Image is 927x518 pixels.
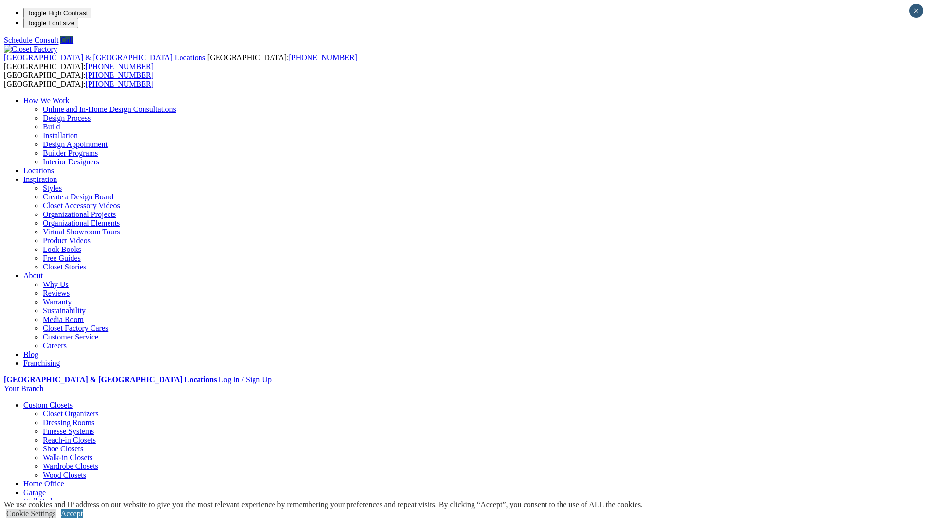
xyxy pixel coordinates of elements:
button: Toggle High Contrast [23,8,91,18]
a: Home Office [23,480,64,488]
a: Organizational Elements [43,219,120,227]
a: Inspiration [23,175,57,183]
a: Warranty [43,298,72,306]
a: Reach-in Closets [43,436,96,444]
a: Closet Organizers [43,410,99,418]
a: Accept [61,509,83,518]
a: Design Appointment [43,140,108,148]
a: Installation [43,131,78,140]
a: Look Books [43,245,81,253]
button: Close [909,4,923,18]
a: Sustainability [43,306,86,315]
a: Design Process [43,114,91,122]
a: Create a Design Board [43,193,113,201]
a: Builder Programs [43,149,98,157]
a: Free Guides [43,254,81,262]
a: Media Room [43,315,84,323]
a: Customer Service [43,333,98,341]
a: Custom Closets [23,401,73,409]
a: Call [60,36,73,44]
img: Closet Factory [4,45,57,54]
a: Why Us [43,280,69,288]
a: Wardrobe Closets [43,462,98,470]
a: Walk-in Closets [43,453,92,462]
a: Closet Factory Cares [43,324,108,332]
a: Shoe Closets [43,445,83,453]
span: Toggle High Contrast [27,9,88,17]
a: [PHONE_NUMBER] [289,54,357,62]
a: How We Work [23,96,70,105]
a: Build [43,123,60,131]
a: About [23,271,43,280]
span: Toggle Font size [27,19,74,27]
div: We use cookies and IP address on our website to give you the most relevant experience by remember... [4,500,643,509]
a: Styles [43,184,62,192]
a: Schedule Consult [4,36,58,44]
a: Closet Stories [43,263,86,271]
a: [PHONE_NUMBER] [86,62,154,71]
a: Wall Beds [23,497,55,505]
a: [GEOGRAPHIC_DATA] & [GEOGRAPHIC_DATA] Locations [4,54,207,62]
a: Your Branch [4,384,43,393]
a: [PHONE_NUMBER] [86,80,154,88]
a: [PHONE_NUMBER] [86,71,154,79]
a: Product Videos [43,236,91,245]
a: Dressing Rooms [43,418,94,427]
a: Franchising [23,359,60,367]
button: Toggle Font size [23,18,78,28]
a: [GEOGRAPHIC_DATA] & [GEOGRAPHIC_DATA] Locations [4,375,217,384]
a: Wood Closets [43,471,86,479]
span: [GEOGRAPHIC_DATA]: [GEOGRAPHIC_DATA]: [4,71,154,88]
a: Careers [43,341,67,350]
a: Finesse Systems [43,427,94,435]
span: [GEOGRAPHIC_DATA] & [GEOGRAPHIC_DATA] Locations [4,54,205,62]
a: Cookie Settings [6,509,56,518]
a: Garage [23,488,46,497]
a: Organizational Projects [43,210,116,218]
a: Virtual Showroom Tours [43,228,120,236]
a: Interior Designers [43,158,99,166]
a: Blog [23,350,38,358]
a: Online and In-Home Design Consultations [43,105,176,113]
a: Reviews [43,289,70,297]
span: [GEOGRAPHIC_DATA]: [GEOGRAPHIC_DATA]: [4,54,357,71]
a: Closet Accessory Videos [43,201,120,210]
a: Log In / Sign Up [218,375,271,384]
a: Locations [23,166,54,175]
